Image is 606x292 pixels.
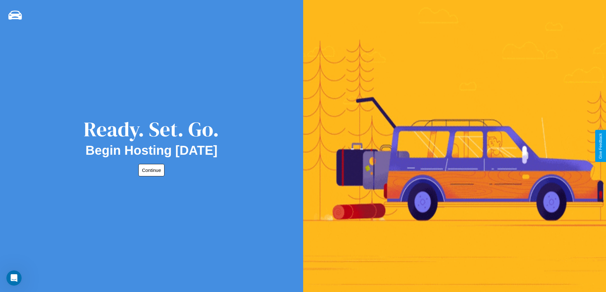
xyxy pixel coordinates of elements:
div: Ready. Set. Go. [84,115,219,143]
div: Give Feedback [598,133,603,159]
iframe: Intercom live chat [6,270,22,286]
h2: Begin Hosting [DATE] [86,143,218,158]
button: Continue [138,164,164,176]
